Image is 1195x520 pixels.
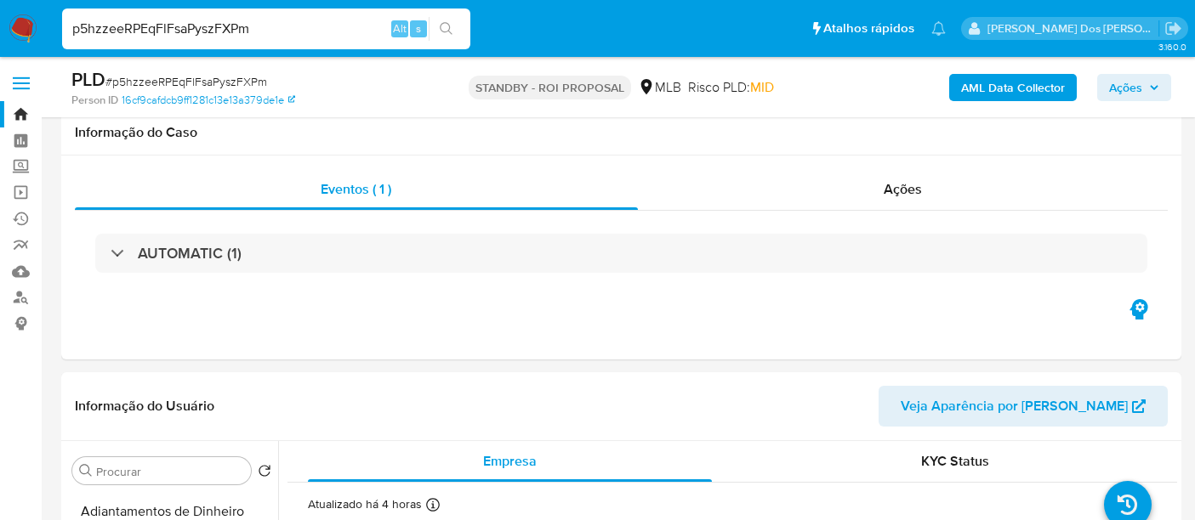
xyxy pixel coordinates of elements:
[1097,74,1171,101] button: Ações
[823,20,914,37] span: Atalhos rápidos
[71,65,105,93] b: PLD
[901,386,1128,427] span: Veja Aparência por [PERSON_NAME]
[884,179,922,199] span: Ações
[393,20,407,37] span: Alt
[71,93,118,108] b: Person ID
[921,451,989,471] span: KYC Status
[96,464,244,479] input: Procurar
[95,234,1147,273] div: AUTOMATIC (1)
[931,21,946,36] a: Notificações
[1164,20,1182,37] a: Sair
[987,20,1159,37] p: renato.lopes@mercadopago.com.br
[483,451,537,471] span: Empresa
[321,179,391,199] span: Eventos ( 1 )
[122,93,295,108] a: 16cf9cafdcb9ff1281c13e13a379de1e
[62,18,470,40] input: Pesquise usuários ou casos...
[75,124,1168,141] h1: Informação do Caso
[961,74,1065,101] b: AML Data Collector
[469,76,631,99] p: STANDBY - ROI PROPOSAL
[258,464,271,483] button: Retornar ao pedido padrão
[949,74,1077,101] button: AML Data Collector
[638,78,681,97] div: MLB
[1109,74,1142,101] span: Ações
[429,17,464,41] button: search-icon
[879,386,1168,427] button: Veja Aparência por [PERSON_NAME]
[138,244,242,263] h3: AUTOMATIC (1)
[416,20,421,37] span: s
[75,398,214,415] h1: Informação do Usuário
[688,78,774,97] span: Risco PLD:
[79,464,93,478] button: Procurar
[308,496,422,512] p: Atualizado há 4 horas
[750,77,774,97] span: MID
[105,73,267,90] span: # p5hzzeeRPEqFlFsaPyszFXPm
